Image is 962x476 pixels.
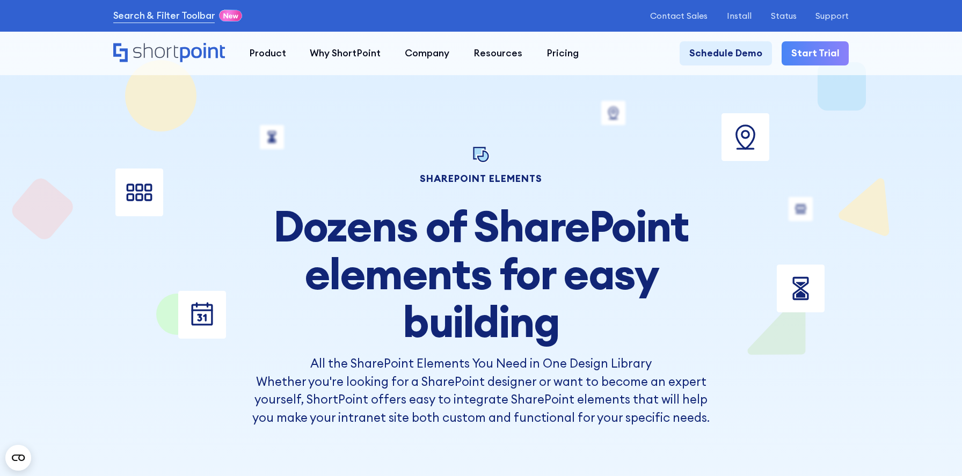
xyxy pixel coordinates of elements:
[650,11,708,20] a: Contact Sales
[243,373,719,427] p: Whether you're looking for a SharePoint designer or want to become an expert yourself, ShortPoint...
[243,174,719,183] h1: SHAREPOINT ELEMENTS
[113,9,215,23] a: Search & Filter Toolbar
[680,41,772,65] a: Schedule Demo
[771,11,797,20] a: Status
[727,11,752,20] a: Install
[908,424,962,476] iframe: Chat Widget
[815,11,849,20] a: Support
[546,46,579,61] div: Pricing
[393,41,462,65] a: Company
[5,445,31,471] button: Open CMP widget
[243,355,719,373] h3: All the SharePoint Elements You Need in One Design Library
[782,41,849,65] a: Start Trial
[473,46,522,61] div: Resources
[462,41,535,65] a: Resources
[249,46,286,61] div: Product
[113,43,225,64] a: Home
[405,46,449,61] div: Company
[534,41,591,65] a: Pricing
[310,46,381,61] div: Why ShortPoint
[243,202,719,345] h2: Dozens of SharePoint elements for easy building
[237,41,298,65] a: Product
[298,41,393,65] a: Why ShortPoint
